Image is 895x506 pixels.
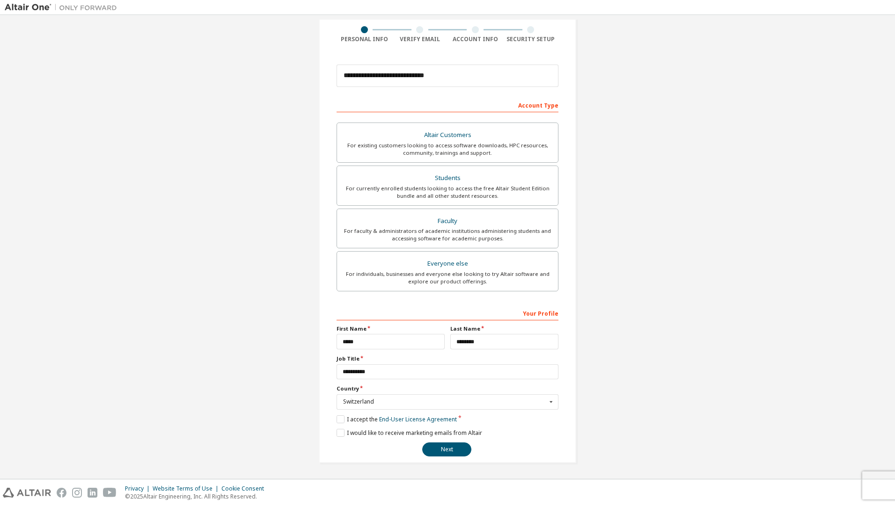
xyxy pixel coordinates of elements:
[337,36,392,43] div: Personal Info
[72,488,82,498] img: instagram.svg
[343,215,552,228] div: Faculty
[337,97,558,112] div: Account Type
[337,325,445,333] label: First Name
[343,399,547,405] div: Switzerland
[337,415,457,423] label: I accept the
[343,129,552,142] div: Altair Customers
[103,488,117,498] img: youtube.svg
[503,36,559,43] div: Security Setup
[392,36,448,43] div: Verify Email
[57,488,66,498] img: facebook.svg
[153,485,221,492] div: Website Terms of Use
[88,488,97,498] img: linkedin.svg
[343,185,552,200] div: For currently enrolled students looking to access the free Altair Student Edition bundle and all ...
[343,270,552,285] div: For individuals, businesses and everyone else looking to try Altair software and explore our prod...
[221,485,270,492] div: Cookie Consent
[337,429,482,437] label: I would like to receive marketing emails from Altair
[125,492,270,500] p: © 2025 Altair Engineering, Inc. All Rights Reserved.
[447,36,503,43] div: Account Info
[379,415,457,423] a: End-User License Agreement
[343,257,552,270] div: Everyone else
[337,385,558,392] label: Country
[343,142,552,157] div: For existing customers looking to access software downloads, HPC resources, community, trainings ...
[125,485,153,492] div: Privacy
[5,3,122,12] img: Altair One
[450,325,558,333] label: Last Name
[337,355,558,362] label: Job Title
[343,227,552,242] div: For faculty & administrators of academic institutions administering students and accessing softwa...
[3,488,51,498] img: altair_logo.svg
[422,442,471,456] button: Next
[337,305,558,320] div: Your Profile
[343,172,552,185] div: Students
